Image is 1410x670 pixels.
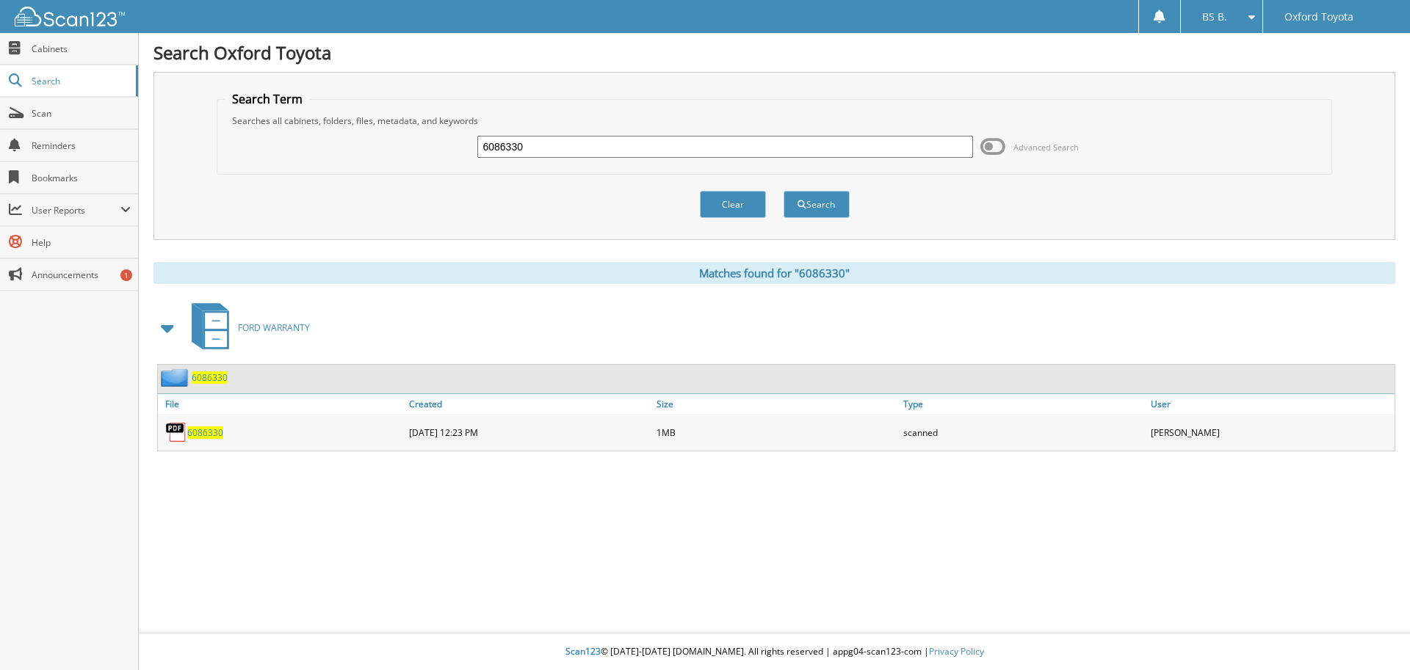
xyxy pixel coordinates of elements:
a: File [158,394,405,414]
div: [PERSON_NAME] [1147,418,1395,447]
span: Advanced Search [1013,142,1079,153]
a: Size [653,394,900,414]
a: Type [900,394,1147,414]
div: Matches found for "6086330" [153,262,1395,284]
span: Help [32,236,131,249]
span: Scan [32,107,131,120]
span: Cabinets [32,43,131,55]
div: © [DATE]-[DATE] [DOMAIN_NAME]. All rights reserved | appg04-scan123-com | [139,634,1410,670]
a: Privacy Policy [929,645,984,658]
div: 1MB [653,418,900,447]
img: folder2.png [161,368,192,387]
a: FORD WARRANTY [183,299,310,357]
img: PDF.png [165,421,187,443]
a: User [1147,394,1395,414]
span: Scan123 [565,645,601,658]
div: [DATE] 12:23 PM [405,418,653,447]
a: 6086330 [192,371,228,384]
div: scanned [900,418,1147,447]
iframe: Chat Widget [1337,600,1410,670]
div: Searches all cabinets, folders, files, metadata, and keywords [225,114,1325,127]
span: Bookmarks [32,172,131,184]
img: scan123-logo-white.svg [15,7,125,26]
span: User Reports [32,204,120,216]
span: Oxford Toyota [1284,12,1353,21]
a: Created [405,394,653,414]
button: Search [784,191,850,218]
div: 1 [120,269,132,281]
span: Announcements [32,269,131,281]
legend: Search Term [225,91,310,107]
button: Clear [700,191,766,218]
span: FORD WARRANTY [238,321,310,334]
a: 6086330 [187,426,223,439]
h1: Search Oxford Toyota [153,40,1395,65]
span: Reminders [32,139,131,152]
span: Search [32,75,129,87]
span: BS B. [1202,12,1227,21]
